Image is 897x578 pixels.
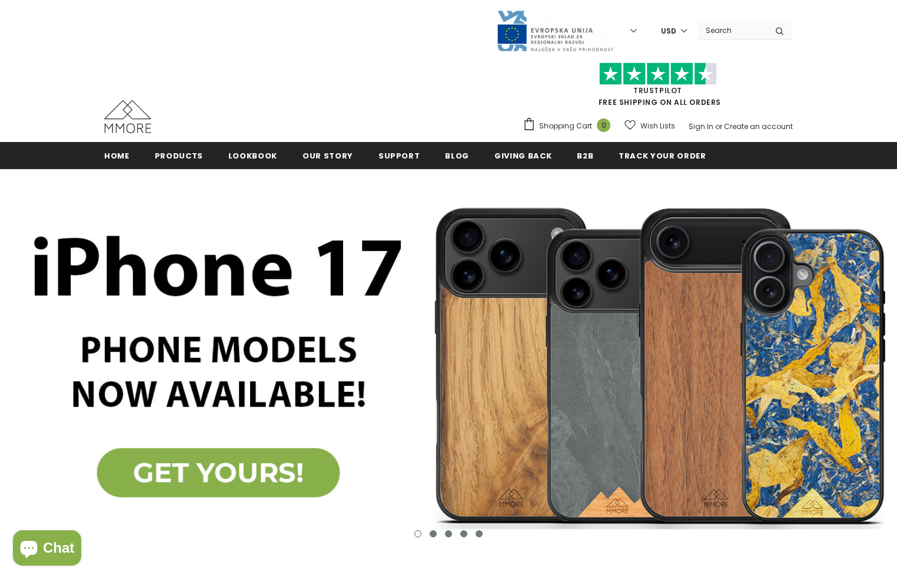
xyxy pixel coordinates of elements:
span: 0 [597,118,610,132]
span: Lookbook [228,150,277,161]
button: 4 [460,530,467,537]
a: Blog [445,142,469,169]
button: 3 [445,530,452,537]
a: Lookbook [228,142,277,169]
a: Track your order [619,142,706,169]
img: Javni Razpis [496,9,614,52]
span: B2B [577,150,593,161]
a: Home [104,142,129,169]
a: Giving back [494,142,552,169]
button: 2 [430,530,437,537]
a: B2B [577,142,593,169]
span: Shopping Cart [539,120,592,132]
button: 1 [414,530,421,537]
img: Trust Pilot Stars [599,62,717,85]
span: Giving back [494,150,552,161]
button: 5 [476,530,483,537]
span: support [378,150,420,161]
span: Products [155,150,203,161]
a: Our Story [303,142,353,169]
a: Sign In [689,121,713,131]
span: Blog [445,150,469,161]
span: USD [661,25,676,37]
span: Home [104,150,129,161]
span: Wish Lists [640,120,675,132]
a: Javni Razpis [496,25,614,35]
span: Our Story [303,150,353,161]
span: Track your order [619,150,706,161]
a: Shopping Cart 0 [523,117,616,135]
span: FREE SHIPPING ON ALL ORDERS [523,68,793,107]
inbox-online-store-chat: Shopify online store chat [9,530,85,569]
a: support [378,142,420,169]
span: or [715,121,722,131]
a: Products [155,142,203,169]
a: Wish Lists [624,115,675,136]
a: Trustpilot [633,85,682,95]
input: Search Site [699,22,766,39]
a: Create an account [724,121,793,131]
img: MMORE Cases [104,100,151,133]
